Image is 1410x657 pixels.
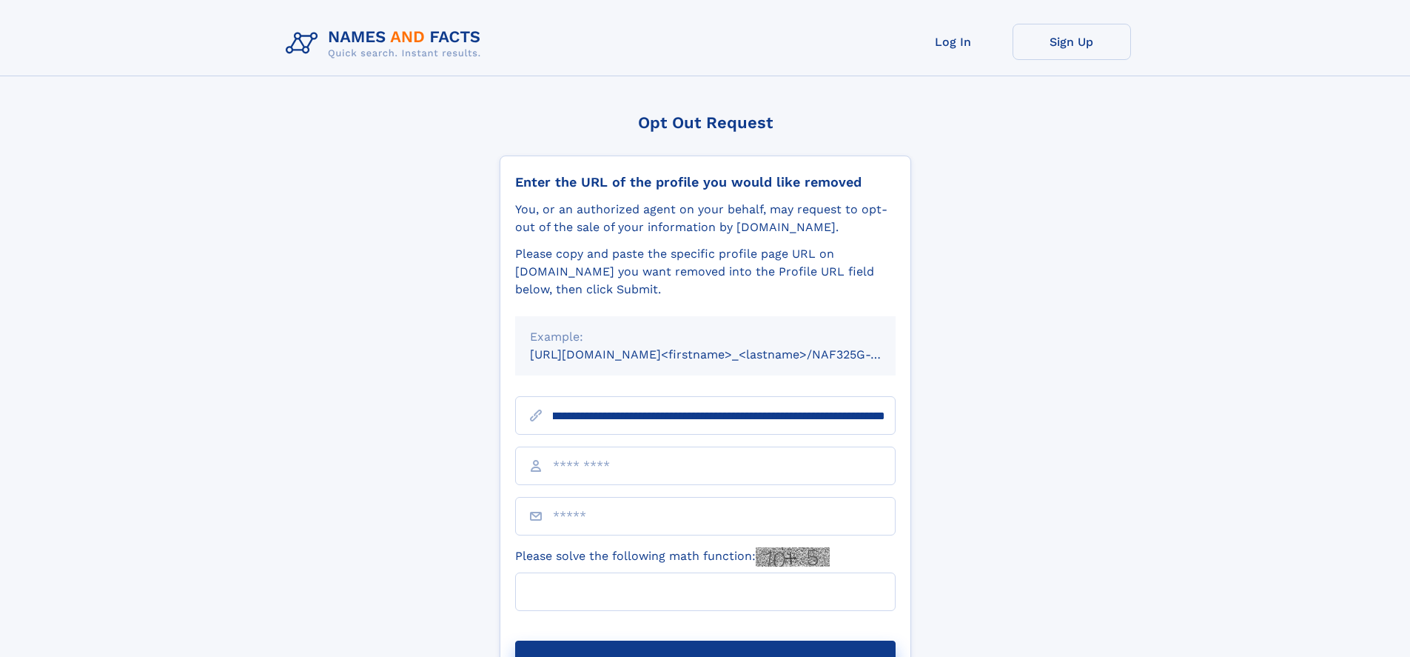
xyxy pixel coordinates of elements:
[515,174,896,190] div: Enter the URL of the profile you would like removed
[530,328,881,346] div: Example:
[515,547,830,567] label: Please solve the following math function:
[515,245,896,299] div: Please copy and paste the specific profile page URL on [DOMAIN_NAME] you want removed into the Pr...
[1013,24,1131,60] a: Sign Up
[515,201,896,236] div: You, or an authorized agent on your behalf, may request to opt-out of the sale of your informatio...
[500,113,911,132] div: Opt Out Request
[280,24,493,64] img: Logo Names and Facts
[530,347,924,361] small: [URL][DOMAIN_NAME]<firstname>_<lastname>/NAF325G-xxxxxxxx
[894,24,1013,60] a: Log In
